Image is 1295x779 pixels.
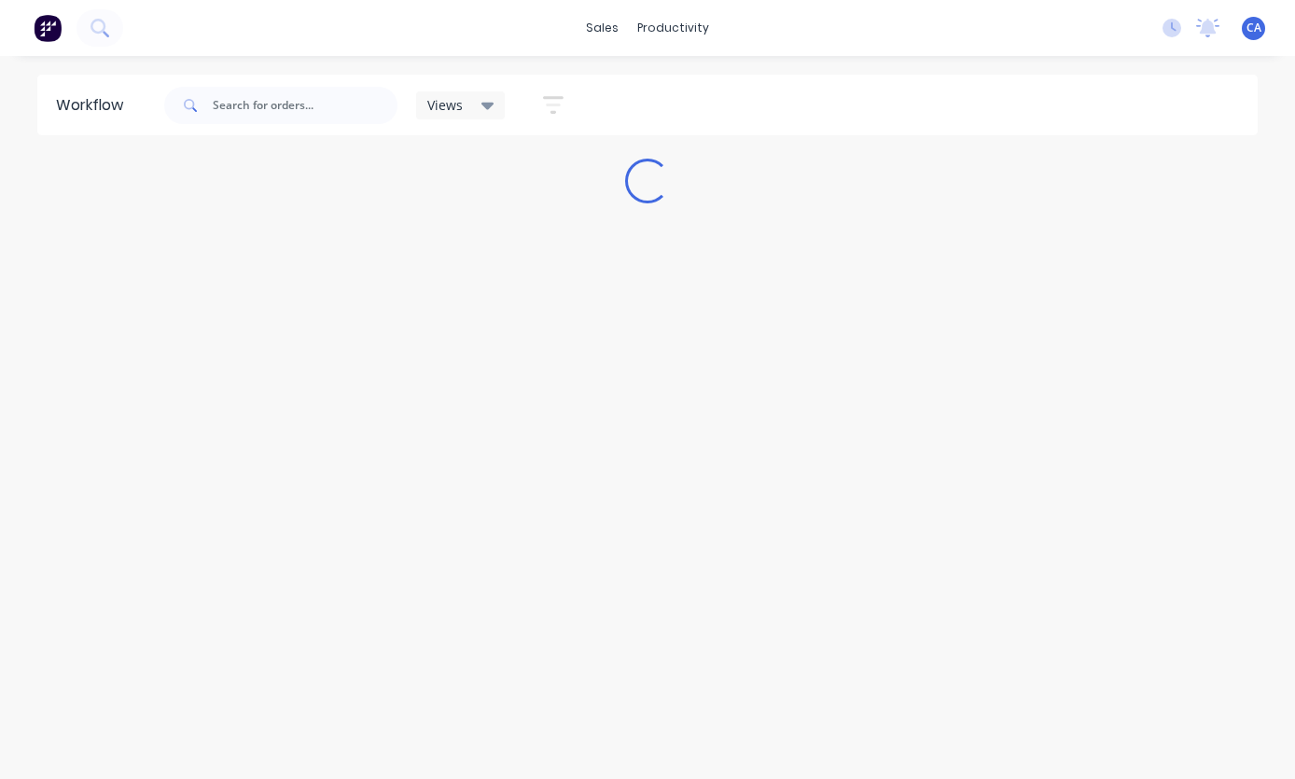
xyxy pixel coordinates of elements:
[56,94,132,117] div: Workflow
[34,14,62,42] img: Factory
[213,87,397,124] input: Search for orders...
[1246,20,1261,36] span: CA
[427,95,463,115] span: Views
[577,14,628,42] div: sales
[628,14,718,42] div: productivity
